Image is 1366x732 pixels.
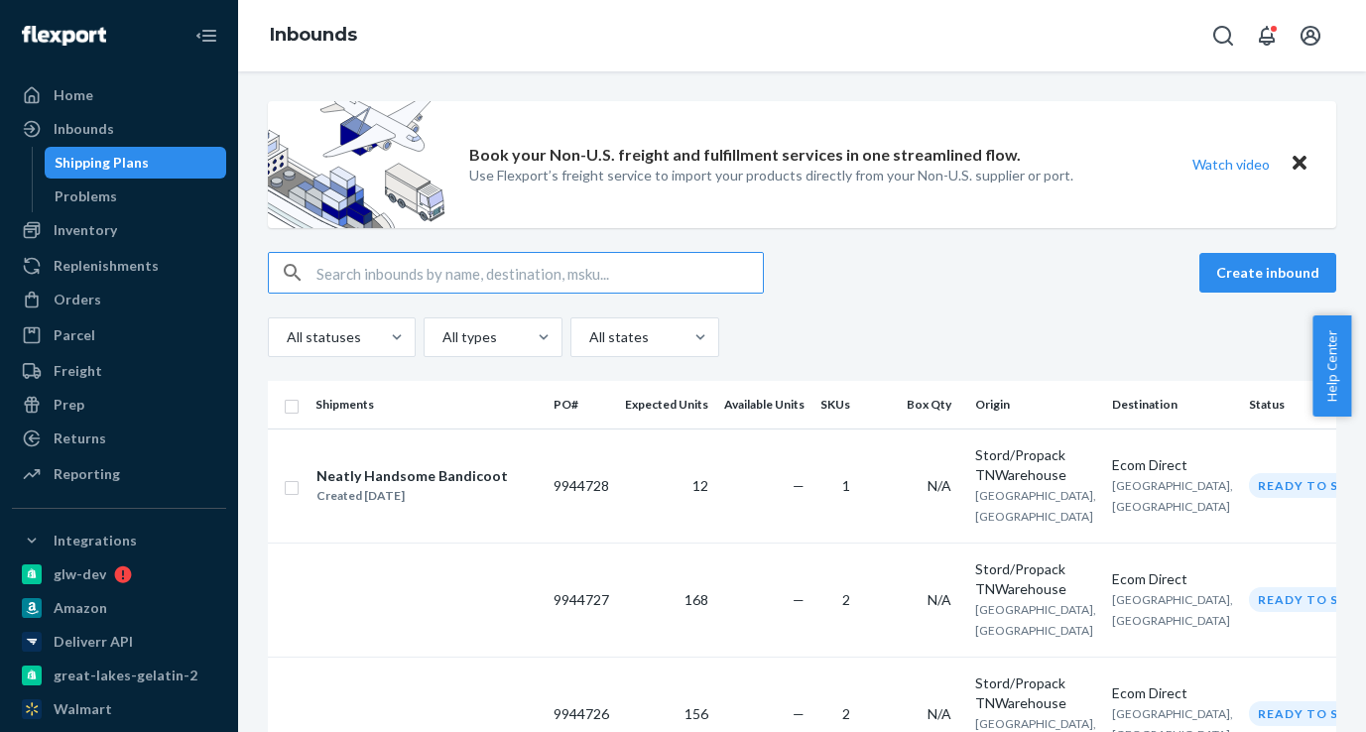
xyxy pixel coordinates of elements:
[842,591,850,608] span: 2
[316,466,508,486] div: Neatly Handsome Bandicoot
[186,16,226,56] button: Close Navigation
[12,592,226,624] a: Amazon
[12,458,226,490] a: Reporting
[469,144,1021,167] p: Book your Non-U.S. freight and fulfillment services in one streamlined flow.
[1240,672,1346,722] iframe: Opens a widget where you can chat to one of our agents
[1312,315,1351,417] button: Help Center
[54,119,114,139] div: Inbounds
[12,525,226,556] button: Integrations
[1112,592,1233,628] span: [GEOGRAPHIC_DATA], [GEOGRAPHIC_DATA]
[54,256,159,276] div: Replenishments
[316,253,763,293] input: Search inbounds by name, destination, msku...
[54,290,101,309] div: Orders
[54,666,197,685] div: great-lakes-gelatin-2
[1112,569,1233,589] div: Ecom Direct
[793,477,805,494] span: —
[54,564,106,584] div: glw-dev
[254,7,373,64] ol: breadcrumbs
[45,181,227,212] a: Problems
[54,531,137,550] div: Integrations
[12,284,226,315] a: Orders
[1112,478,1233,514] span: [GEOGRAPHIC_DATA], [GEOGRAPHIC_DATA]
[469,166,1073,185] p: Use Flexport’s freight service to import your products directly from your Non-U.S. supplier or port.
[975,602,1096,638] span: [GEOGRAPHIC_DATA], [GEOGRAPHIC_DATA]
[55,186,117,206] div: Problems
[45,147,227,179] a: Shipping Plans
[54,464,120,484] div: Reporting
[866,381,967,428] th: Box Qty
[54,85,93,105] div: Home
[12,626,226,658] a: Deliverr API
[12,660,226,691] a: great-lakes-gelatin-2
[440,327,442,347] input: All types
[684,705,708,722] span: 156
[54,428,106,448] div: Returns
[975,445,1096,485] div: Stord/Propack TNWarehouse
[12,214,226,246] a: Inventory
[793,705,805,722] span: —
[975,559,1096,599] div: Stord/Propack TNWarehouse
[1180,150,1283,179] button: Watch video
[842,477,850,494] span: 1
[1112,683,1233,703] div: Ecom Direct
[716,381,812,428] th: Available Units
[1291,16,1330,56] button: Open account menu
[54,598,107,618] div: Amazon
[975,488,1096,524] span: [GEOGRAPHIC_DATA], [GEOGRAPHIC_DATA]
[12,79,226,111] a: Home
[12,250,226,282] a: Replenishments
[1104,381,1241,428] th: Destination
[617,381,716,428] th: Expected Units
[1247,16,1287,56] button: Open notifications
[22,26,106,46] img: Flexport logo
[692,477,708,494] span: 12
[928,477,951,494] span: N/A
[12,319,226,351] a: Parcel
[928,591,951,608] span: N/A
[54,699,112,719] div: Walmart
[54,395,84,415] div: Prep
[1112,455,1233,475] div: Ecom Direct
[793,591,805,608] span: —
[967,381,1104,428] th: Origin
[316,486,508,506] div: Created [DATE]
[546,543,617,657] td: 9944727
[12,423,226,454] a: Returns
[842,705,850,722] span: 2
[928,705,951,722] span: N/A
[54,361,102,381] div: Freight
[1203,16,1243,56] button: Open Search Box
[12,355,226,387] a: Freight
[1199,253,1336,293] button: Create inbound
[1287,150,1312,179] button: Close
[546,381,617,428] th: PO#
[12,693,226,725] a: Walmart
[812,381,866,428] th: SKUs
[684,591,708,608] span: 168
[12,389,226,421] a: Prep
[975,673,1096,713] div: Stord/Propack TNWarehouse
[54,632,133,652] div: Deliverr API
[54,325,95,345] div: Parcel
[587,327,589,347] input: All states
[308,381,546,428] th: Shipments
[12,113,226,145] a: Inbounds
[12,558,226,590] a: glw-dev
[285,327,287,347] input: All statuses
[54,220,117,240] div: Inventory
[546,428,617,543] td: 9944728
[270,24,357,46] a: Inbounds
[55,153,149,173] div: Shipping Plans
